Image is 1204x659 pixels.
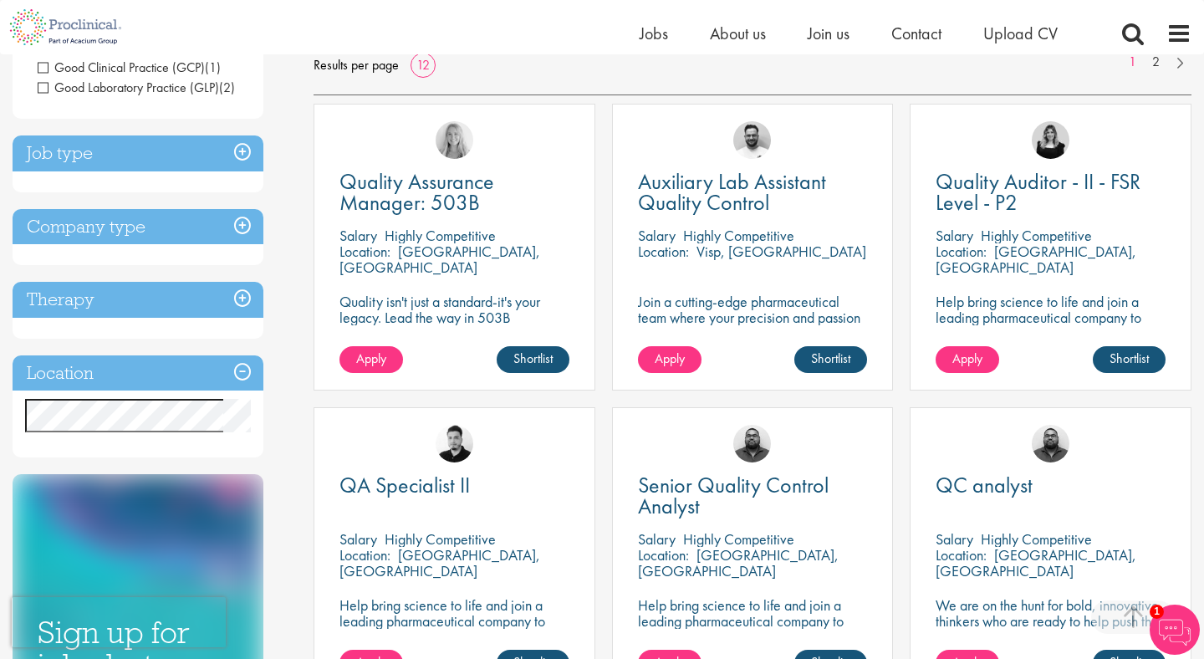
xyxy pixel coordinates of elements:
p: [GEOGRAPHIC_DATA], [GEOGRAPHIC_DATA] [936,545,1136,580]
img: Shannon Briggs [436,121,473,159]
span: Apply [356,350,386,367]
a: Auxiliary Lab Assistant Quality Control [638,171,868,213]
a: Quality Auditor - II - FSR Level - P2 [936,171,1166,213]
span: Good Laboratory Practice (GLP) [38,79,219,96]
span: Good Clinical Practice (GCP) [38,59,221,76]
p: Visp, [GEOGRAPHIC_DATA] [696,242,866,261]
span: Quality Auditor - II - FSR Level - P2 [936,167,1140,217]
img: Molly Colclough [1032,121,1069,159]
span: Apply [952,350,982,367]
p: Quality isn't just a standard-it's your legacy. Lead the way in 503B excellence. [339,294,569,341]
a: 12 [411,56,436,74]
span: (2) [219,79,235,96]
p: Highly Competitive [683,226,794,245]
p: [GEOGRAPHIC_DATA], [GEOGRAPHIC_DATA] [936,242,1136,277]
p: Help bring science to life and join a leading pharmaceutical company to play a key role in delive... [936,294,1166,373]
a: Apply [339,346,403,373]
span: Salary [339,226,377,245]
a: Join us [808,23,849,44]
span: Quality Assurance Manager: 503B [339,167,494,217]
img: Chatbot [1150,605,1200,655]
span: Location: [339,242,390,261]
span: Salary [638,529,676,549]
p: [GEOGRAPHIC_DATA], [GEOGRAPHIC_DATA] [339,545,540,580]
a: About us [710,23,766,44]
p: Highly Competitive [981,529,1092,549]
span: Senior Quality Control Analyst [638,471,829,520]
span: (1) [205,59,221,76]
a: Apply [638,346,701,373]
p: Join a cutting-edge pharmaceutical team where your precision and passion for quality will help sh... [638,294,868,357]
span: Location: [638,242,689,261]
img: Ashley Bennett [733,425,771,462]
p: Highly Competitive [683,529,794,549]
span: Salary [936,226,973,245]
span: Good Laboratory Practice (GLP) [38,79,235,96]
a: Quality Assurance Manager: 503B [339,171,569,213]
a: Jobs [640,23,668,44]
span: Location: [638,545,689,564]
img: Ashley Bennett [1032,425,1069,462]
span: Location: [339,545,390,564]
a: Upload CV [983,23,1058,44]
a: Shortlist [1093,346,1166,373]
span: Location: [936,242,987,261]
p: Highly Competitive [385,226,496,245]
a: Shortlist [497,346,569,373]
h3: Location [13,355,263,391]
span: Salary [339,529,377,549]
span: 1 [1150,605,1164,619]
p: [GEOGRAPHIC_DATA], [GEOGRAPHIC_DATA] [638,545,839,580]
a: QA Specialist II [339,475,569,496]
span: Salary [638,226,676,245]
span: Salary [936,529,973,549]
a: Contact [891,23,941,44]
a: 2 [1144,53,1168,72]
iframe: reCAPTCHA [12,597,226,647]
span: Results per page [314,53,399,78]
span: Location: [936,545,987,564]
h3: Therapy [13,282,263,318]
h3: Job type [13,135,263,171]
span: Apply [655,350,685,367]
a: Apply [936,346,999,373]
p: Highly Competitive [385,529,496,549]
h3: Company type [13,209,263,245]
span: Good Clinical Practice (GCP) [38,59,205,76]
a: Shortlist [794,346,867,373]
img: Anderson Maldonado [436,425,473,462]
span: QA Specialist II [339,471,470,499]
span: Auxiliary Lab Assistant Quality Control [638,167,826,217]
a: 1 [1120,53,1145,72]
span: QC analyst [936,471,1033,499]
a: Senior Quality Control Analyst [638,475,868,517]
p: Highly Competitive [981,226,1092,245]
p: [GEOGRAPHIC_DATA], [GEOGRAPHIC_DATA] [339,242,540,277]
img: Emile De Beer [733,121,771,159]
a: QC analyst [936,475,1166,496]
